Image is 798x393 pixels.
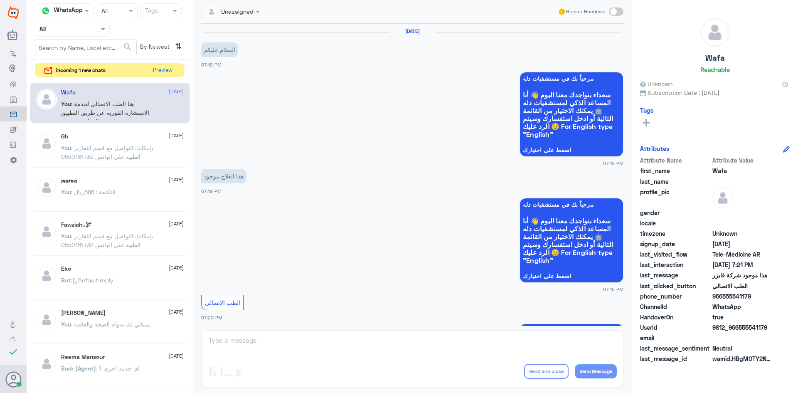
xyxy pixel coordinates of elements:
span: null [712,208,773,217]
span: null [712,334,773,342]
h5: Eko [61,265,71,272]
span: 9812_966555541179 [712,323,773,332]
p: 25/9/2025, 7:19 PM [201,42,238,57]
span: You [61,188,71,195]
span: مرحباً بك في مستشفيات دله [523,75,620,82]
h5: 𝒎𝒂𝒓𝒘𝒂 [61,177,77,184]
h5: Gh [61,133,68,140]
i: ⇅ [175,40,182,53]
span: : هنا الطب الاتصالي لخدمة الاستشارة الفورية عن طريق التطبيق ولخدمة المواعيد عن بعد [61,100,149,125]
p: 25/9/2025, 7:20 PM [520,324,623,365]
span: last_message_id [640,354,711,363]
span: Unknown [640,79,672,88]
h5: Wafa [705,53,725,63]
span: Attribute Value [712,156,773,165]
h6: Tags [640,106,654,114]
span: You [61,321,71,328]
span: incoming 1 new chats [56,67,106,74]
button: Send Message [575,364,617,378]
h5: Wafa [61,89,76,96]
span: 07:19 PM [201,188,222,194]
span: مرحباً بك في مستشفيات دله [523,201,620,208]
span: You [61,144,71,151]
h6: Attributes [640,145,670,152]
span: : التكلفة : 586ريال [71,188,116,195]
span: Bot [61,277,71,284]
span: [DATE] [169,220,184,227]
span: [DATE] [169,132,184,139]
span: سعداء بتواجدك معنا اليوم 👋 أنا المساعد الذكي لمستشفيات دله 🤖 يمكنك الاختيار من القائمة التالية أو... [523,217,620,264]
span: email [640,334,711,342]
div: Tags [144,6,158,17]
span: Wafa [712,166,773,175]
span: 2 [712,302,773,311]
span: last_message [640,271,711,279]
p: 25/9/2025, 7:19 PM [201,169,246,183]
span: [DATE] [169,264,184,272]
span: [DATE] [169,352,184,360]
span: profile_pic [640,188,711,207]
span: signup_date [640,240,711,248]
span: [DATE] [169,88,184,95]
span: null [712,219,773,227]
img: defaultAdmin.png [36,265,57,286]
span: اضغط على اختيارك [523,273,620,279]
span: Tele-Medicine AR [712,250,773,259]
span: اضغط على اختيارك [523,147,620,153]
span: Badr (Agent) [61,365,96,372]
span: UserId [640,323,711,332]
img: defaultAdmin.png [36,133,57,154]
span: 2025-09-25T16:19:43.889Z [712,240,773,248]
span: الطب الاتصالي [205,299,240,306]
span: 07:19 PM [201,62,222,67]
span: ChannelId [640,302,711,311]
span: 07:19 PM [603,286,623,293]
span: You [61,100,71,107]
span: [DATE] [169,176,184,183]
span: 2025-09-25T16:21:01.801Z [712,260,773,269]
span: الطب الاتصالي [712,282,773,290]
span: : Default reply [71,277,113,284]
img: defaultAdmin.png [36,309,57,330]
span: : بإمكانك التواصل مع قسم التقارير الطبية على الواتس 0550181732 [61,144,153,160]
img: defaultAdmin.png [36,177,57,198]
span: سعداء بتواجدك معنا اليوم 👋 أنا المساعد الذكي لمستشفيات دله 🤖 يمكنك الاختيار من القائمة التالية أو... [523,91,620,138]
img: defaultAdmin.png [36,353,57,374]
span: : تمنياتي لك بدوام الصحة والعافية [71,321,151,328]
img: defaultAdmin.png [36,89,57,110]
span: : اي خدمه اخرى ؟ [96,365,140,372]
span: gender [640,208,711,217]
span: true [712,313,773,321]
button: Avatar [5,371,21,387]
span: last_interaction [640,260,711,269]
img: Widebot Logo [8,6,19,20]
span: You [61,232,71,240]
img: whatsapp.png [39,5,52,17]
img: defaultAdmin.png [36,221,57,242]
span: last_visited_flow [640,250,711,259]
span: هذا موجود شركة فايزر [712,271,773,279]
span: last_clicked_button [640,282,711,290]
img: defaultAdmin.png [701,18,729,47]
i: check [8,347,18,357]
span: 0 [712,344,773,353]
h5: Mohammed ALRASHED [61,309,106,316]
span: 07:19 PM [603,160,623,167]
span: HandoverOn [640,313,711,321]
h6: [DATE] [389,28,435,34]
button: Preview [149,64,176,77]
h5: Fawziah..🕊 [61,221,91,228]
input: Search by Name, Local etc… [35,40,136,55]
span: 07:20 PM [201,315,222,320]
span: timezone [640,229,711,238]
h6: Reachable [700,66,730,73]
span: locale [640,219,711,227]
span: Unknown [712,229,773,238]
button: search [123,40,133,54]
span: last_message_sentiment [640,344,711,353]
span: phone_number [640,292,711,301]
h5: Reema Mansour [61,353,105,361]
button: Send and close [524,364,569,379]
span: last_name [640,177,711,186]
span: wamid.HBgMOTY2NTU1NTQxMTc5FQIAEhgUM0FGMjNBQkFDNTUyMkM2OTJEQjgA [712,354,773,363]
